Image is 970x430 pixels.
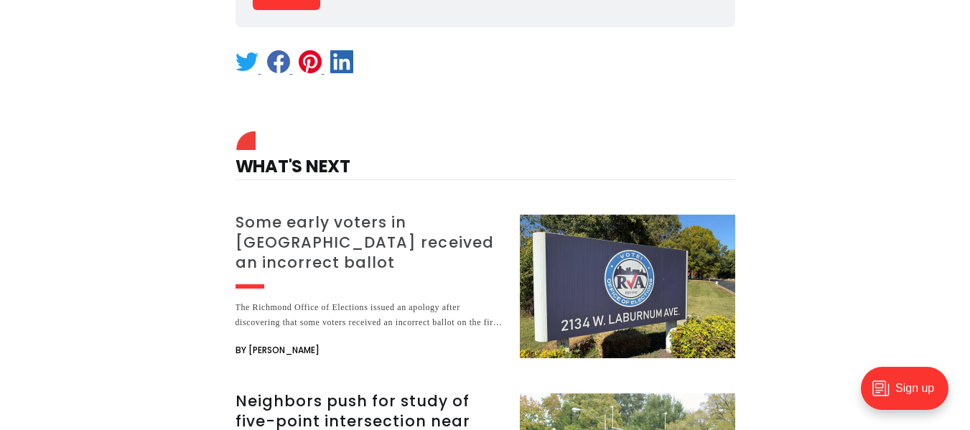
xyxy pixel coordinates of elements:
[235,212,503,273] h3: Some early voters in [GEOGRAPHIC_DATA] received an incorrect ballot
[849,360,970,430] iframe: portal-trigger
[235,342,320,359] span: By [PERSON_NAME]
[520,215,735,358] img: Some early voters in Richmond received an incorrect ballot
[235,135,735,180] h4: What's Next
[235,215,735,359] a: Some early voters in [GEOGRAPHIC_DATA] received an incorrect ballot The Richmond Office of Electi...
[235,300,503,330] div: The Richmond Office of Elections issued an apology after discovering that some voters received an...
